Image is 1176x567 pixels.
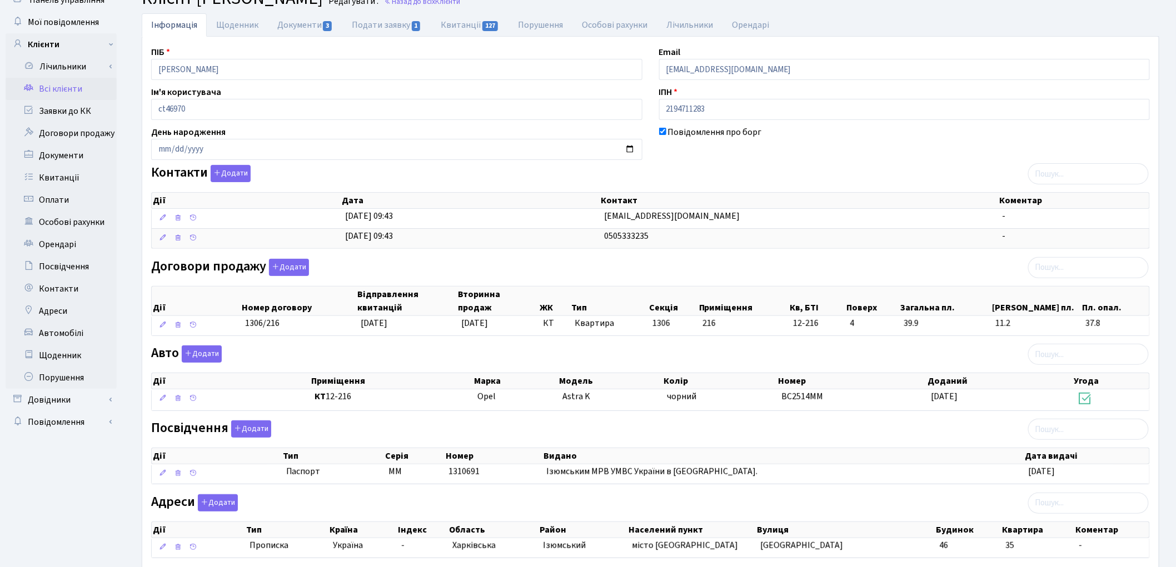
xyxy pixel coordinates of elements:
[789,287,846,315] th: Кв, БТІ
[250,539,288,552] span: Прописка
[781,390,823,403] span: BC2514MM
[543,317,566,330] span: КТ
[151,46,170,59] label: ПІБ
[6,278,117,300] a: Контакти
[6,389,117,411] a: Довідники
[6,411,117,433] a: Повідомлення
[6,233,117,255] a: Орендарі
[935,522,1001,538] th: Будинок
[6,122,117,144] a: Договори продажу
[1073,373,1150,389] th: Угода
[6,322,117,344] a: Автомобілі
[698,287,789,315] th: Приміщення
[323,21,332,31] span: 3
[266,257,309,276] a: Додати
[341,193,600,208] th: Дата
[231,420,271,438] button: Посвідчення
[345,210,393,222] span: [DATE] 09:43
[662,373,778,389] th: Колір
[179,344,222,363] a: Додати
[6,344,117,367] a: Щоденник
[397,522,448,538] th: Індекс
[182,345,222,363] button: Авто
[6,367,117,389] a: Порушення
[1082,287,1150,315] th: Пл. опал.
[268,13,342,37] a: Документи
[1028,493,1149,514] input: Пошук...
[245,522,328,538] th: Тип
[151,126,226,139] label: День народження
[207,13,268,37] a: Щоденник
[778,373,927,389] th: Номер
[482,21,498,31] span: 127
[998,193,1149,208] th: Коментар
[846,287,900,315] th: Поверх
[1003,210,1006,222] span: -
[756,522,935,538] th: Вулиця
[152,373,310,389] th: Дії
[6,100,117,122] a: Заявки до КК
[448,522,539,538] th: Область
[151,86,221,99] label: Ім'я користувача
[151,494,238,511] label: Адреси
[657,13,722,37] a: Лічильники
[6,189,117,211] a: Оплати
[152,522,245,538] th: Дії
[245,317,280,329] span: 1306/216
[1001,522,1075,538] th: Квартира
[342,13,431,37] a: Подати заявку
[558,373,662,389] th: Модель
[142,13,207,37] a: Інформація
[282,448,385,464] th: Тип
[1028,163,1149,184] input: Пошук...
[401,539,405,551] span: -
[668,126,762,139] label: Повідомлення про борг
[667,390,696,403] span: чорний
[604,210,740,222] span: [EMAIL_ADDRESS][DOMAIN_NAME]
[899,287,991,315] th: Загальна пл.
[208,163,251,183] a: Додати
[627,522,756,538] th: Населений пункт
[152,193,341,208] th: Дії
[195,492,238,511] a: Додати
[286,465,380,478] span: Паспорт
[1006,539,1015,551] span: 35
[604,230,649,242] span: 0505333235
[572,13,657,37] a: Особові рахунки
[6,211,117,233] a: Особові рахунки
[575,317,644,330] span: Квартира
[562,390,590,403] span: Astra K
[539,287,570,315] th: ЖК
[315,390,469,403] span: 12-216
[1086,317,1145,330] span: 37.8
[1024,448,1150,464] th: Дата видачі
[652,317,670,329] span: 1306
[6,33,117,56] a: Клієнти
[547,465,758,478] span: Ізюмським МРВ УМВС України в [GEOGRAPHIC_DATA].
[995,317,1077,330] span: 11.2
[1028,344,1149,365] input: Пошук...
[211,165,251,182] button: Контакти
[152,448,282,464] th: Дії
[542,448,1024,464] th: Видано
[659,46,681,59] label: Email
[445,448,542,464] th: Номер
[927,373,1073,389] th: Доданий
[939,539,948,551] span: 46
[6,167,117,189] a: Квитанції
[315,390,326,403] b: КТ
[6,78,117,100] a: Всі клієнти
[6,300,117,322] a: Адреси
[632,539,738,551] span: місто [GEOGRAPHIC_DATA]
[991,287,1082,315] th: [PERSON_NAME] пл.
[659,86,678,99] label: ІПН
[152,287,241,315] th: Дії
[361,317,387,329] span: [DATE]
[151,259,309,276] label: Договори продажу
[151,345,222,363] label: Авто
[6,255,117,278] a: Посвідчення
[345,230,393,242] span: [DATE] 09:43
[457,287,539,315] th: Вторинна продаж
[461,317,488,329] span: [DATE]
[1075,522,1150,538] th: Коментар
